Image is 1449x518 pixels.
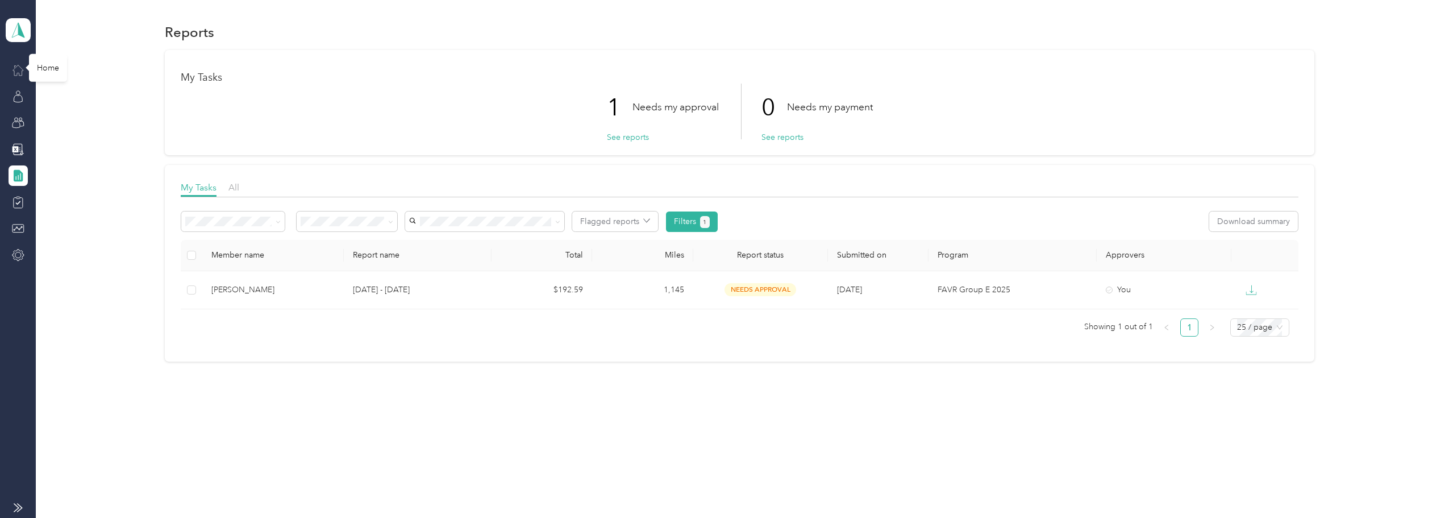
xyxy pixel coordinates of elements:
td: FAVR Group E 2025 [928,271,1097,309]
p: Needs my payment [787,100,873,114]
li: Previous Page [1157,318,1176,337]
span: needs approval [724,283,796,296]
p: FAVR Group E 2025 [938,284,1088,296]
button: 1 [700,216,710,228]
th: Approvers [1097,240,1231,271]
button: Flagged reports [572,212,658,231]
li: 1 [1180,318,1198,337]
div: Member name [211,250,335,260]
span: right [1209,324,1215,331]
button: See reports [761,131,803,143]
iframe: Everlance-gr Chat Button Frame [1385,454,1449,518]
th: Report name [344,240,492,271]
button: Download summary [1209,212,1298,231]
h1: My Tasks [181,72,1298,84]
p: 1 [607,84,632,131]
span: left [1163,324,1170,331]
li: Next Page [1203,318,1221,337]
span: [DATE] [837,285,862,295]
th: Submitted on [828,240,929,271]
td: $192.59 [492,271,593,309]
th: Member name [202,240,344,271]
p: 0 [761,84,787,131]
button: See reports [607,131,649,143]
div: Page Size [1230,318,1289,337]
th: Program [928,240,1097,271]
a: 1 [1181,319,1198,336]
div: You [1106,284,1222,296]
p: [DATE] - [DATE] [353,284,482,296]
div: Miles [601,250,684,260]
h1: Reports [165,26,214,38]
td: 1,145 [592,271,693,309]
p: Needs my approval [632,100,719,114]
div: [PERSON_NAME] [211,284,335,296]
button: right [1203,318,1221,337]
span: 1 [703,217,706,227]
button: Filters1 [666,212,718,232]
button: left [1157,318,1176,337]
div: Home [29,53,67,81]
span: 25 / page [1237,319,1283,336]
span: All [228,182,239,193]
span: Report status [702,250,819,260]
div: Total [501,250,584,260]
span: My Tasks [181,182,216,193]
span: Showing 1 out of 1 [1084,318,1153,335]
